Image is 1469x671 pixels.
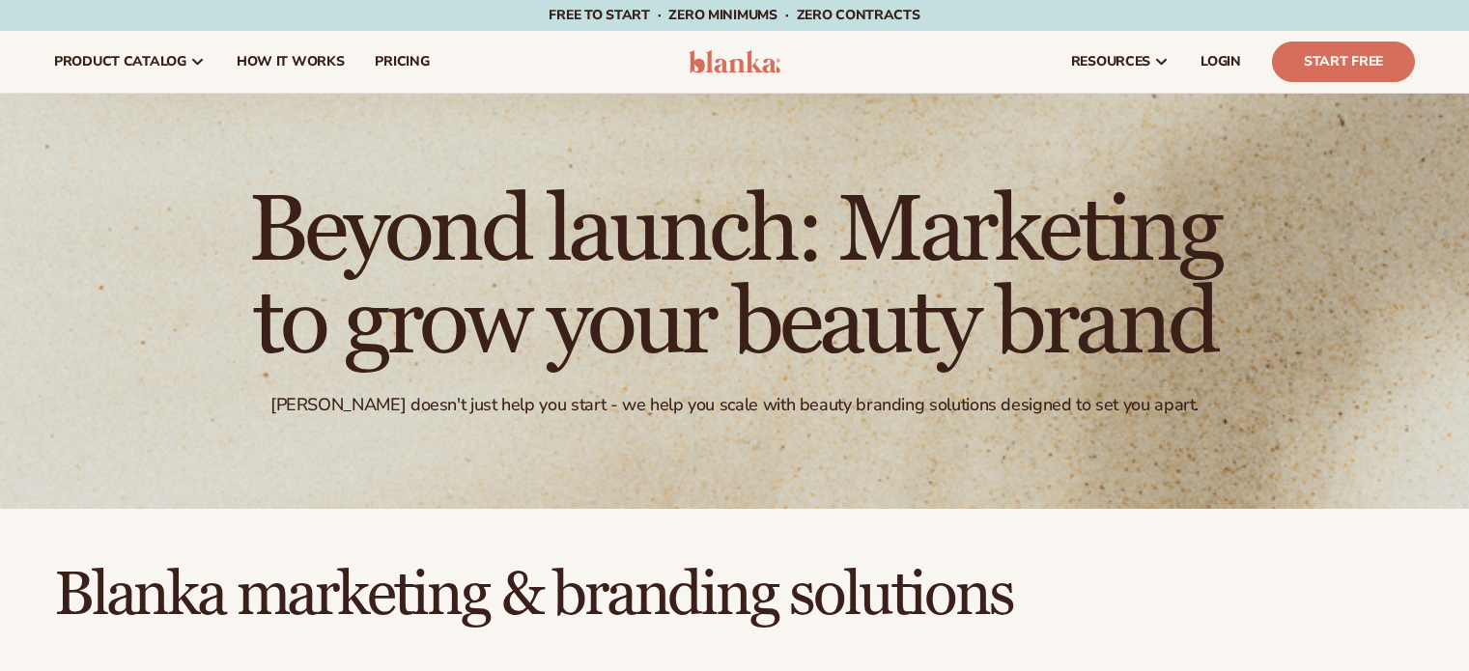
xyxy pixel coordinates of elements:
[39,31,221,93] a: product catalog
[1056,31,1185,93] a: resources
[549,6,919,24] span: Free to start · ZERO minimums · ZERO contracts
[54,54,186,70] span: product catalog
[237,54,345,70] span: How It Works
[204,185,1266,371] h1: Beyond launch: Marketing to grow your beauty brand
[221,31,360,93] a: How It Works
[1185,31,1257,93] a: LOGIN
[375,54,429,70] span: pricing
[1201,54,1241,70] span: LOGIN
[689,50,780,73] img: logo
[270,394,1199,416] div: [PERSON_NAME] doesn't just help you start - we help you scale with beauty branding solutions desi...
[359,31,444,93] a: pricing
[1071,54,1150,70] span: resources
[1272,42,1415,82] a: Start Free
